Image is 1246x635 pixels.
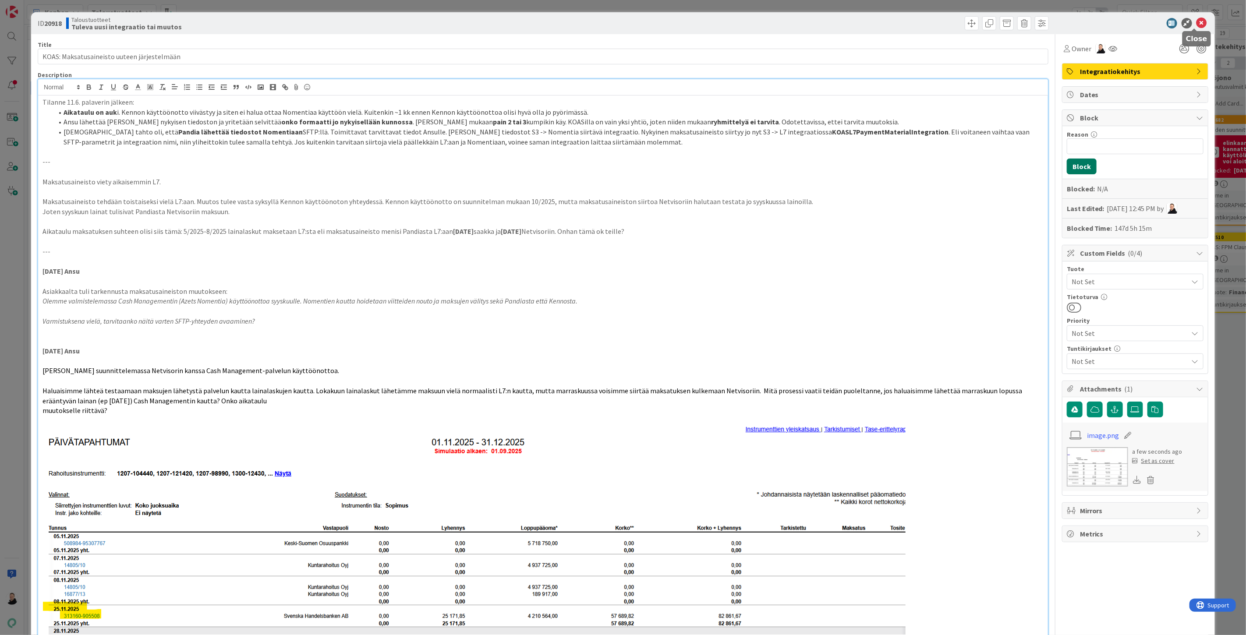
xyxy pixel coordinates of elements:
[178,127,303,136] strong: Pandia lähettää tiedostot Nomentiaan
[1097,183,1108,194] div: N/A
[1087,430,1119,441] a: image.png
[1133,456,1175,466] div: Set as cover
[1186,35,1207,43] h5: Close
[281,117,413,126] strong: onko formaatti jo nykyisellään kunnossa
[1067,346,1204,352] div: Tuntikirjaukset
[1080,505,1192,516] span: Mirrors
[453,227,474,236] strong: [DATE]
[1072,275,1184,288] span: Not Set
[1067,131,1088,138] label: Reason
[1115,223,1152,233] div: 147d 5h 15m
[42,296,577,305] em: Olemme valmistelemassa Cash Managementin (Azets Nomentia) käyttöönottoa syyskuulle. Nomentien kau...
[38,41,52,49] label: Title
[1067,183,1095,194] b: Blocked:
[18,1,40,12] span: Support
[53,117,1044,127] li: Ansu lähettää [PERSON_NAME] nykyisen tiedoston ja yritetään selvittää . [PERSON_NAME] mukaan kump...
[42,346,80,355] strong: [DATE] Ansu
[1128,249,1143,258] span: ( 0/4 )
[1080,89,1192,100] span: Dates
[521,227,624,236] span: Netvisoriin. Onhan tämä ok teille?
[42,366,339,375] span: [PERSON_NAME] suunnittelemassa Netvisorin kanssa Cash Management-palvelun käyttöönottoa.
[38,49,1048,64] input: type card name here...
[42,286,1044,296] p: Asiakkaalta tuli tarkennusta maksatusaineiston muutokseen:
[42,227,453,236] span: Aikataulu maksatuksen suhteen olisi siis tämä: 5/2025-8/2025 lainalaskut maksetaan L7:sta eli mak...
[53,127,1044,147] li: [DEMOGRAPHIC_DATA] tahto oli, että SFTP:llä. Toimittavat tarvittavat tiedot Ansulle. [PERSON_NAME...
[1072,327,1184,339] span: Not Set
[71,16,182,23] span: Taloustuotteet
[1080,113,1192,123] span: Block
[42,247,1044,257] p: ---
[474,227,501,236] span: saakka ja
[1133,447,1182,456] div: a few seconds ago
[1125,385,1133,393] span: ( 1 )
[1133,474,1142,486] div: Download
[1067,294,1204,300] div: Tietoturva
[42,177,1044,187] p: Maksatusaineisto viety aikaisemmin L7.
[1080,66,1192,77] span: Integraatiokehitys
[832,127,949,136] strong: KOASL7PaymentMaterialIntegration
[38,18,62,28] span: ID
[64,108,117,116] strong: Aikataulu on auk
[1067,159,1097,174] button: Block
[1167,203,1177,214] img: AN
[42,97,1044,107] p: Tilanne 11.6. palaverin jälkeen:
[1072,43,1091,54] span: Owner
[501,227,521,236] strong: [DATE]
[42,317,255,325] em: Varmistuksena vielä, tarvitaanko näitä varten SFTP-yhteyden avaaminen?
[42,197,813,206] span: Maksatusaineisto tehdään toistaiseksi vielä L7:aan. Muutos tulee vasta syksyllä Kennon käyttöönot...
[1096,44,1105,53] img: AN
[1067,223,1112,233] b: Blocked Time:
[38,71,72,79] span: Description
[1067,266,1204,272] div: Tuote
[1080,529,1192,539] span: Metrics
[71,23,182,30] b: Tuleva uusi integraatio tai muutos
[1107,203,1177,214] div: [DATE] 12:45 PM by
[1067,203,1104,214] b: Last Edited:
[1080,248,1192,258] span: Custom Fields
[44,19,62,28] b: 20918
[1067,317,1204,324] div: Priority
[42,386,1023,405] span: Haluaisimme lähteä testaamaan maksujen lähetystä palvelun kautta lainalaskujen kautta. Lokakuun l...
[1080,384,1192,394] span: Attachments
[493,117,526,126] strong: pain 2 tai 3
[1072,355,1184,367] span: Not Set
[42,207,230,216] span: Joten syyskuun lainat tulisivat Pandiasta Netvisoriin maksuun.
[711,117,779,126] strong: ryhmittelyä ei tarvita
[42,406,107,415] span: muutokselle riittävä?
[42,267,80,275] strong: [DATE] Ansu
[42,157,1044,167] p: ---
[53,107,1044,117] li: i. Kennon käyttöönotto viivästyy ja siten ei halua ottaa Nomentiaa käyttöön vielä. Kuitenkin ~1 k...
